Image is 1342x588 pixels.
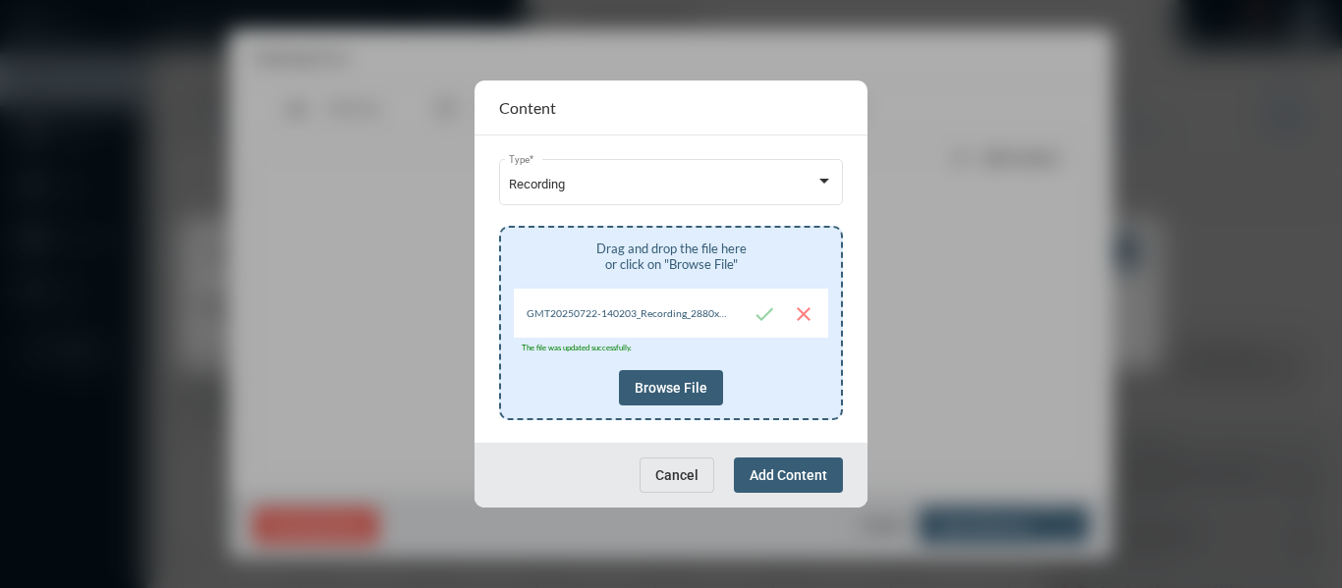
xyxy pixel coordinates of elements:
div: GMT20250722-140203_Recording_2880x1824.mp4 [514,307,745,319]
span: Recording [509,177,565,191]
button: Cancel File [784,294,823,333]
mat-hint: The file was updated successfully. [514,343,640,352]
span: clear [792,302,815,326]
h2: Content [499,98,556,117]
span: Browse File [635,380,707,396]
span: Cancel [655,467,699,483]
button: Upload File [745,294,784,333]
button: Browse File [619,370,723,405]
mat-icon: check [753,302,776,326]
button: Cancel [640,457,714,493]
div: Drag and drop the file here or click on "Browse File" [514,241,828,272]
span: Add Content [750,467,827,483]
button: Add Content [734,457,843,493]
